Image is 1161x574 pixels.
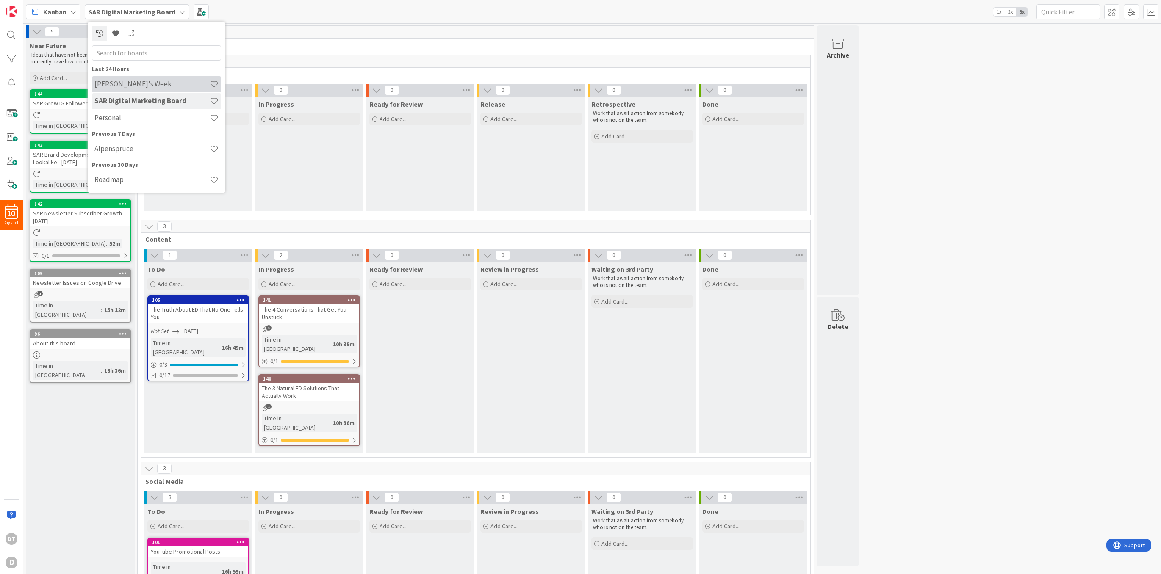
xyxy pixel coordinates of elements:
div: 140 [263,376,359,382]
h4: Personal [94,113,210,122]
span: Campaigns [145,70,800,78]
span: 1 [37,291,43,296]
span: Review in Progress [480,265,539,273]
div: About this board... [30,338,130,349]
div: DT [6,533,17,545]
span: 2x [1005,8,1016,16]
h4: Alpenspruce [94,144,210,153]
div: 105The Truth About ED That No One Tells You [148,296,248,323]
div: 0/3 [148,359,248,370]
input: Search for boards... [92,45,221,61]
div: Time in [GEOGRAPHIC_DATA] [33,301,101,319]
span: Work that await action from somebody who is not on the team. [593,110,685,124]
span: Add Card... [490,280,518,288]
span: 10 [8,211,15,217]
div: 101 [148,538,248,546]
span: Ideas that have not been prioritized yet or currently have low priority. [31,51,128,65]
div: 109Newsletter Issues on Google Drive [30,270,130,288]
span: Near Future [30,41,66,50]
div: Delete [828,321,848,331]
a: 142SAR Newsletter Subscriber Growth - [DATE]Time in [GEOGRAPHIC_DATA]:52m0/1 [30,199,131,262]
div: 140 [259,375,359,383]
span: Add Card... [380,280,407,288]
span: 5 [45,27,59,37]
a: 141The 4 Conversations That Get You UnstuckTime in [GEOGRAPHIC_DATA]:10h 39m0/1 [258,295,360,367]
span: Release [480,100,505,108]
div: 52m [107,239,122,248]
span: Done [702,265,718,273]
span: : [101,305,102,315]
span: Add Card... [490,522,518,530]
span: 0/1 [42,251,50,260]
div: 105 [148,296,248,304]
span: Review in Progress [480,507,539,516]
a: 96About this board...Time in [GEOGRAPHIC_DATA]:18h 36m [30,329,131,383]
span: Add Card... [380,115,407,123]
span: Add Card... [269,280,296,288]
span: 0 [607,492,621,502]
span: Waiting on 3rd Party [591,265,653,273]
img: Visit kanbanzone.com [6,6,17,17]
div: 141 [263,297,359,303]
input: Quick Filter... [1036,4,1100,19]
span: : [330,418,331,428]
div: 143SAR Brand Development Subscriber Lookalike - [DATE] [30,141,130,168]
div: 142 [30,200,130,208]
div: The 3 Natural ED Solutions That Actually Work [259,383,359,401]
span: Add Card... [269,115,296,123]
span: 1 [266,404,272,409]
div: YouTube Promotional Posts [148,546,248,557]
span: : [330,339,331,349]
span: Work that await action from somebody who is not on the team. [593,517,685,531]
div: 10h 36m [331,418,357,428]
div: 144 [30,90,130,98]
div: The Truth About ED That No One Tells You [148,304,248,323]
div: Time in [GEOGRAPHIC_DATA] [33,180,106,189]
span: 0 [607,250,621,260]
div: 141The 4 Conversations That Get You Unstuck [259,296,359,323]
div: D [6,557,17,568]
div: 18h 36m [102,366,128,375]
span: 0 / 3 [159,360,167,369]
span: Add Card... [158,280,185,288]
span: 2 [274,250,288,260]
span: : [106,239,107,248]
span: : [101,366,102,375]
span: Ready for Review [369,507,423,516]
span: 0 / 1 [270,357,278,366]
span: Done [702,507,718,516]
span: Ready for Review [369,100,423,108]
div: 143 [34,142,130,148]
a: 140The 3 Natural ED Solutions That Actually WorkTime in [GEOGRAPHIC_DATA]:10h 36m0/1 [258,374,360,446]
div: 96 [30,330,130,338]
div: SAR Brand Development Subscriber Lookalike - [DATE] [30,149,130,168]
span: 0 [274,492,288,502]
a: 144SAR Grow IG Followers - [DATE]Time in [GEOGRAPHIC_DATA]:52m [30,89,131,134]
div: Previous 7 Days [92,130,221,138]
div: 144 [34,91,130,97]
div: Time in [GEOGRAPHIC_DATA] [33,361,101,380]
span: Functions [142,41,803,49]
span: 0 [385,492,399,502]
span: 1 [163,250,177,260]
span: 3x [1016,8,1028,16]
span: Waiting on 3rd Party [591,507,653,516]
span: 0 [496,85,510,95]
span: 0 / 1 [270,436,278,444]
div: 144SAR Grow IG Followers - [DATE] [30,90,130,109]
span: In Progress [258,265,294,273]
span: Add Card... [269,522,296,530]
div: 101 [152,539,248,545]
div: 96 [34,331,130,337]
span: Add Card... [490,115,518,123]
div: Archive [827,50,849,60]
a: 105The Truth About ED That No One Tells YouNot Set[DATE]Time in [GEOGRAPHIC_DATA]:16h 49m0/30/17 [147,295,249,381]
i: Not Set [151,327,169,335]
span: Retrospective [591,100,635,108]
span: Add Card... [712,522,740,530]
div: The 4 Conversations That Get You Unstuck [259,304,359,323]
div: 0/1 [259,435,359,445]
span: Ready for Review [369,265,423,273]
div: Time in [GEOGRAPHIC_DATA] [262,414,330,432]
div: 142 [34,201,130,207]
